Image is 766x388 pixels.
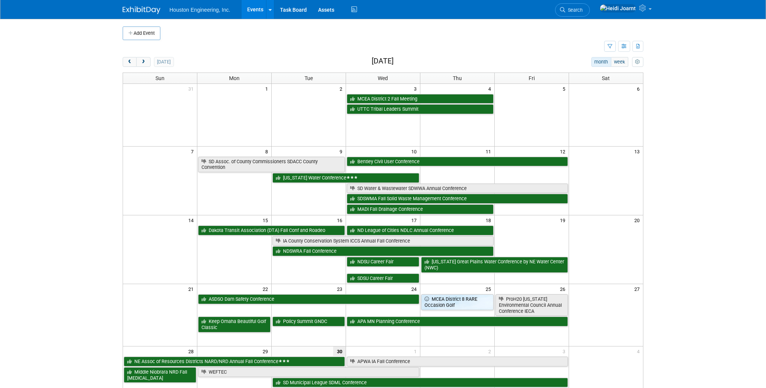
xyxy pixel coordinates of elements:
[169,7,230,13] span: Houston Engineering, Inc.
[124,357,345,366] a: NE Assoc of Resources Districts NARD/NRD Annual Fall Conference
[229,75,240,81] span: Mon
[421,294,494,310] a: MCEA District 8 RARE Occasion Golf
[347,194,568,204] a: SDSWMA Fall Solid Waste Management Conference
[347,257,419,267] a: NDSU Career Fair
[188,284,197,294] span: 21
[559,215,569,225] span: 19
[124,367,196,383] a: Middle Niobrara NRD Fall [MEDICAL_DATA]
[413,346,420,356] span: 1
[562,84,569,93] span: 5
[636,84,643,93] span: 6
[262,215,271,225] span: 15
[453,75,462,81] span: Thu
[190,147,197,156] span: 7
[198,157,345,172] a: SD Assoc. of County Commissioners SDACC County Convention
[155,75,165,81] span: Sun
[529,75,535,81] span: Fri
[272,173,419,183] a: [US_STATE] Water Conference
[188,346,197,356] span: 28
[272,246,494,256] a: NDSWRA Fall Conference
[485,147,494,156] span: 11
[602,75,610,81] span: Sat
[272,378,568,388] a: SD Municipal League SDML Conference
[611,57,628,67] button: week
[272,236,494,246] a: IA County Conservation System ICCS Annual Fall Conference
[262,346,271,356] span: 29
[565,7,583,13] span: Search
[347,94,494,104] a: MCEA District 2 Fall Meeting
[421,257,568,272] a: [US_STATE] Great Plains Water Conference by NE Water Center (NWC)
[634,284,643,294] span: 27
[188,215,197,225] span: 14
[413,84,420,93] span: 3
[636,346,643,356] span: 4
[305,75,313,81] span: Tue
[265,147,271,156] span: 8
[562,346,569,356] span: 3
[336,215,346,225] span: 16
[347,204,494,214] a: MADI Fall Drainage Conference
[347,226,494,235] a: ND League of Cities NDLC Annual Conference
[339,84,346,93] span: 2
[485,215,494,225] span: 18
[559,284,569,294] span: 26
[495,294,568,316] a: ProH20 [US_STATE] Environmental Council Annual Conference IECA
[123,6,160,14] img: ExhibitDay
[485,284,494,294] span: 25
[632,57,643,67] button: myCustomButton
[198,294,419,304] a: ASDSO Dam Safety Conference
[600,4,636,12] img: Heidi Joarnt
[262,284,271,294] span: 22
[265,84,271,93] span: 1
[123,57,137,67] button: prev
[635,60,640,65] i: Personalize Calendar
[488,84,494,93] span: 4
[347,104,494,114] a: UTTC Tribal Leaders Summit
[347,317,568,326] a: APA MN Planning Conference
[339,147,346,156] span: 9
[198,226,345,235] a: Dakota Transit Association (DTA) Fall Conf and Roadeo
[411,284,420,294] span: 24
[411,215,420,225] span: 17
[347,157,568,167] a: Bentley Civil User Conference
[347,357,568,366] a: APWA IA Fall Conference
[136,57,150,67] button: next
[123,26,160,40] button: Add Event
[634,215,643,225] span: 20
[198,367,419,377] a: WEFTEC
[591,57,611,67] button: month
[333,346,346,356] span: 30
[188,84,197,93] span: 31
[347,184,568,193] a: SD Water & Wastewater SDWWA Annual Conference
[347,274,419,283] a: SDSU Career Fair
[272,317,345,326] a: Policy Summit GNDC
[336,284,346,294] span: 23
[198,317,271,332] a: Keep Omaha Beautiful Golf Classic
[372,57,394,65] h2: [DATE]
[555,3,590,17] a: Search
[154,57,174,67] button: [DATE]
[378,75,388,81] span: Wed
[488,346,494,356] span: 2
[559,147,569,156] span: 12
[634,147,643,156] span: 13
[411,147,420,156] span: 10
